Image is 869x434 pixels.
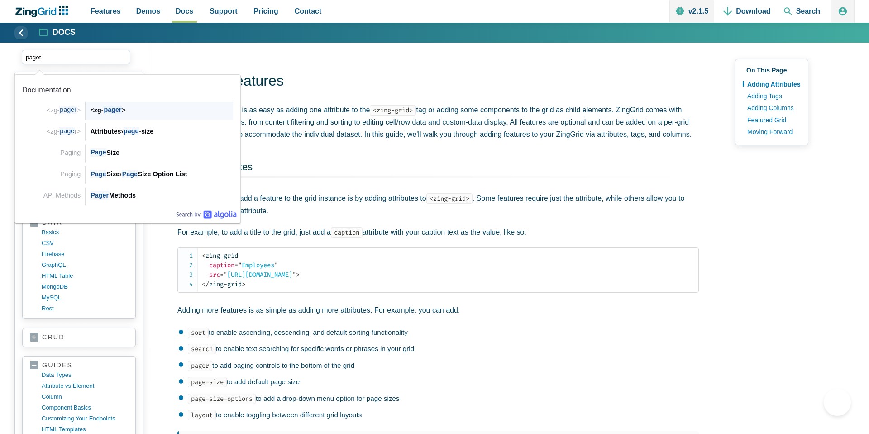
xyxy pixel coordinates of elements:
span: Pricing [254,5,278,17]
span: API Methods [43,192,81,199]
a: Adding Columns [743,102,801,114]
span: Contact [295,5,322,17]
span: › [121,128,123,135]
span: Page [90,170,106,178]
a: Adding Attributes [743,78,801,90]
a: Link to the result [19,184,237,205]
div: Size Size Option List [90,169,233,179]
a: ZingChart Logo. Click to return to the homepage [14,6,73,17]
span: caption [209,261,234,269]
span: < [202,252,205,260]
a: Link to the result [19,78,237,120]
a: Featured Grid [743,114,801,126]
a: CSV [42,238,128,249]
span: </ [202,280,209,288]
p: For example, to add a title to the grid, just add a attribute with your caption text as the value... [177,226,699,238]
a: Link to the result [19,163,237,184]
span: Employees [234,261,278,269]
code: pager [188,361,212,371]
iframe: Toggle Customer Support [824,389,851,416]
span: zing-grid [202,280,242,288]
p: The easiest way to add a feature to the grid instance is by adding attributes to . Some features ... [177,192,699,217]
li: to enable ascending, descending, and default sorting functionality [179,327,699,338]
a: guides [30,361,128,370]
a: Attribute vs Element [42,381,128,391]
span: <zg- > [47,106,81,114]
a: component basics [42,402,128,413]
code: layout [188,410,216,420]
a: crud [30,333,128,342]
span: " [292,271,296,279]
a: HTML table [42,270,128,281]
code: caption [331,227,363,238]
a: rest [42,303,128,314]
code: page-size [188,377,227,387]
a: Algolia [176,210,237,219]
span: Support [210,5,237,17]
span: page [123,127,139,135]
h1: Adding Features [177,72,699,92]
span: > [242,280,245,288]
span: " [274,261,278,269]
a: column [42,391,128,402]
code: <zing-grid> [370,105,416,116]
span: pager [59,106,76,114]
span: Page [122,170,138,178]
span: Documentation [22,86,71,94]
span: = [234,261,238,269]
a: data types [42,370,128,381]
li: to add paging controls to the bottom of the grid [179,360,699,371]
a: Link to the result [19,120,237,141]
li: to add a drop-down menu option for page sizes [179,393,699,404]
span: › [119,170,122,178]
div: Attributes -size [90,126,233,137]
a: Docs [39,27,76,38]
span: " [238,261,242,269]
code: <zing-grid> [426,193,473,204]
span: > [296,271,300,279]
p: Turning on features is as easy as adding one attribute to the tag or adding some components to th... [177,104,699,141]
span: Paging [60,170,81,178]
span: zing-grid [202,252,238,260]
strong: Docs [53,29,76,37]
div: Methods [90,190,233,201]
li: to add default page size [179,376,699,387]
div: Search by [176,210,237,219]
span: Docs [176,5,193,17]
a: MongoDB [42,281,128,292]
code: search [188,344,216,354]
li: to enable toggling between different grid layouts [179,410,699,420]
a: Link to the result [19,141,237,162]
span: Pager [90,191,109,200]
p: Adding more features is as simple as adding more attributes. For example, you can add: [177,304,699,316]
span: page [59,127,74,135]
span: [URL][DOMAIN_NAME] [220,271,296,279]
span: Page [90,148,106,157]
span: Demos [136,5,160,17]
div: <zg- > [90,105,233,116]
span: pager [104,106,122,114]
code: page-size-options [188,394,256,404]
span: Paging [60,149,81,156]
a: firebase [42,249,128,260]
span: " [224,271,227,279]
code: sort [188,328,209,338]
div: Size [90,147,233,158]
a: basics [42,227,128,238]
span: Features [91,5,121,17]
a: GraphQL [42,260,128,270]
span: = [220,271,224,279]
a: Adding Tags [743,90,801,102]
span: <zg- r> [47,127,81,135]
a: MySQL [42,292,128,303]
a: customizing your endpoints [42,413,128,424]
a: Moving Forward [743,126,801,138]
input: search input [22,50,130,64]
span: src [209,271,220,279]
li: to enable text searching for specific words or phrases in your grid [179,343,699,354]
